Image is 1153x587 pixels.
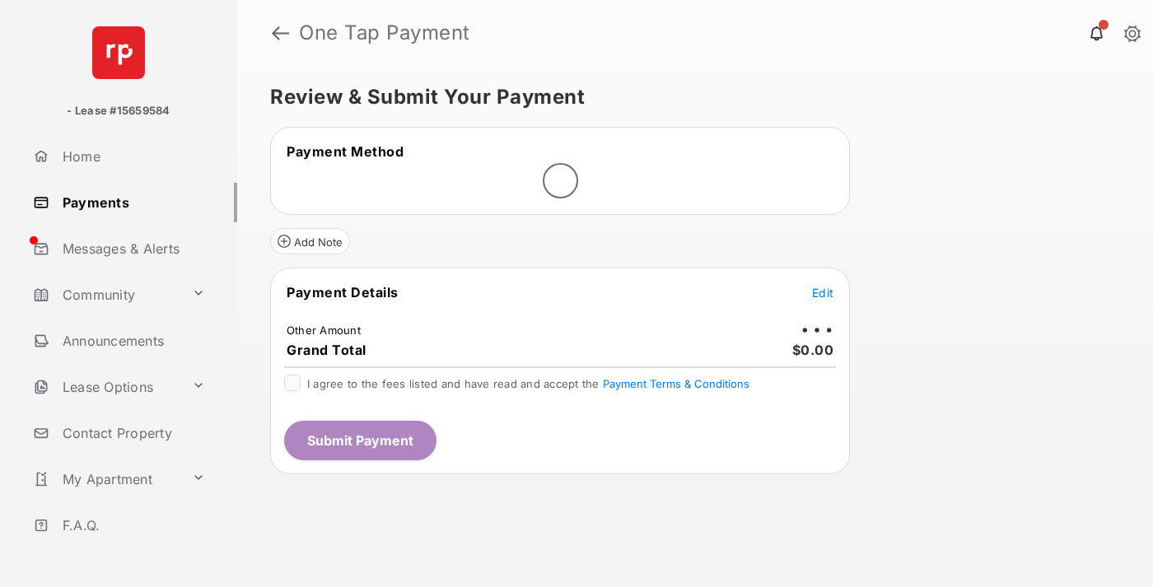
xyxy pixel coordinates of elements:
a: Lease Options [26,367,185,407]
button: Add Note [270,228,350,254]
a: Community [26,275,185,314]
a: Messages & Alerts [26,229,237,268]
td: Other Amount [286,323,362,338]
span: Payment Details [287,284,399,300]
p: - Lease #15659584 [67,103,170,119]
span: Grand Total [287,342,366,358]
a: Contact Property [26,413,237,453]
span: $0.00 [792,342,834,358]
a: F.A.Q. [26,505,237,545]
button: Submit Payment [284,421,436,460]
a: Payments [26,183,237,222]
a: My Apartment [26,459,185,499]
strong: One Tap Payment [299,23,470,43]
a: Announcements [26,321,237,361]
button: Edit [812,284,833,300]
h5: Review & Submit Your Payment [270,87,1107,107]
a: Home [26,137,237,176]
span: I agree to the fees listed and have read and accept the [307,377,749,390]
span: Edit [812,286,833,300]
img: svg+xml;base64,PHN2ZyB4bWxucz0iaHR0cDovL3d3dy53My5vcmcvMjAwMC9zdmciIHdpZHRoPSI2NCIgaGVpZ2h0PSI2NC... [92,26,145,79]
button: I agree to the fees listed and have read and accept the [603,377,749,390]
span: Payment Method [287,143,404,160]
